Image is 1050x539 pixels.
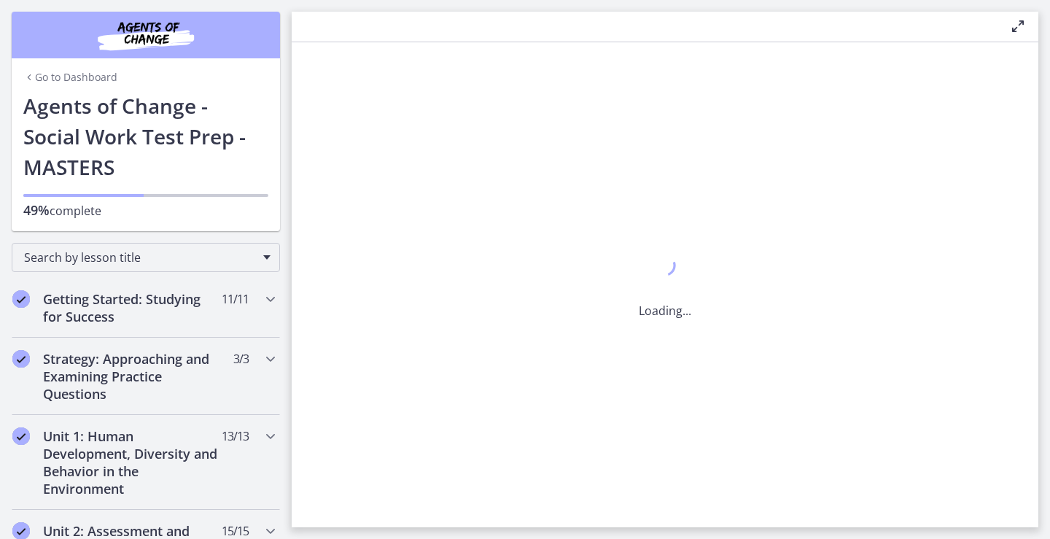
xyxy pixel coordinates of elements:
h2: Strategy: Approaching and Examining Practice Questions [43,350,221,403]
img: Agents of Change Social Work Test Prep [58,18,233,53]
a: Go to Dashboard [23,70,117,85]
i: Completed [12,350,30,368]
h1: Agents of Change - Social Work Test Prep - MASTERS [23,90,268,182]
span: 13 / 13 [222,427,249,445]
span: Search by lesson title [24,249,256,265]
span: 3 / 3 [233,350,249,368]
span: 49% [23,201,50,219]
span: 11 / 11 [222,290,249,308]
div: 1 [639,251,691,284]
div: Search by lesson title [12,243,280,272]
p: complete [23,201,268,220]
i: Completed [12,427,30,445]
i: Completed [12,290,30,308]
h2: Getting Started: Studying for Success [43,290,221,325]
h2: Unit 1: Human Development, Diversity and Behavior in the Environment [43,427,221,497]
p: Loading... [639,302,691,319]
